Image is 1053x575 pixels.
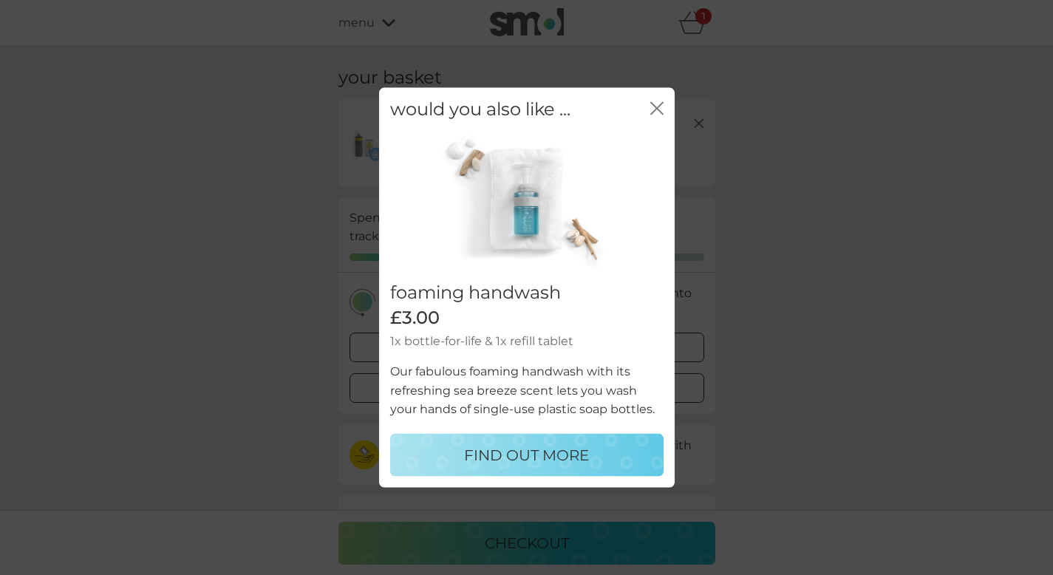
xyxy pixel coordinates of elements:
p: FIND OUT MORE [464,443,589,466]
p: 1x bottle-for-life & 1x refill tablet [390,332,664,351]
button: FIND OUT MORE [390,433,664,476]
p: Our fabulous foaming handwash with its refreshing sea breeze scent lets you wash your hands of si... [390,362,664,419]
span: £3.00 [390,307,440,328]
h2: would you also like ... [390,99,570,120]
button: close [650,102,664,118]
h2: foaming handwash [390,282,664,303]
